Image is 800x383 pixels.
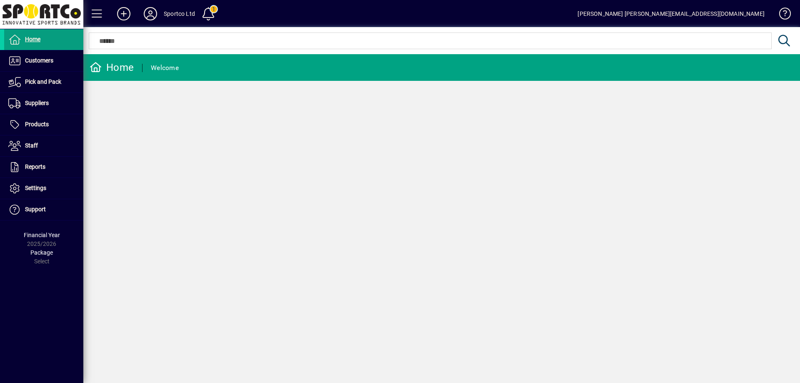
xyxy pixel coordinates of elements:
[25,121,49,128] span: Products
[4,50,83,71] a: Customers
[577,7,765,20] div: [PERSON_NAME] [PERSON_NAME][EMAIL_ADDRESS][DOMAIN_NAME]
[4,114,83,135] a: Products
[25,206,46,213] span: Support
[164,7,195,20] div: Sportco Ltd
[137,6,164,21] button: Profile
[4,135,83,156] a: Staff
[30,249,53,256] span: Package
[24,232,60,238] span: Financial Year
[151,61,179,75] div: Welcome
[4,72,83,93] a: Pick and Pack
[4,157,83,178] a: Reports
[110,6,137,21] button: Add
[25,142,38,149] span: Staff
[25,78,61,85] span: Pick and Pack
[25,36,40,43] span: Home
[773,2,790,29] a: Knowledge Base
[4,93,83,114] a: Suppliers
[25,57,53,64] span: Customers
[25,100,49,106] span: Suppliers
[4,199,83,220] a: Support
[25,163,45,170] span: Reports
[90,61,134,74] div: Home
[25,185,46,191] span: Settings
[4,178,83,199] a: Settings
